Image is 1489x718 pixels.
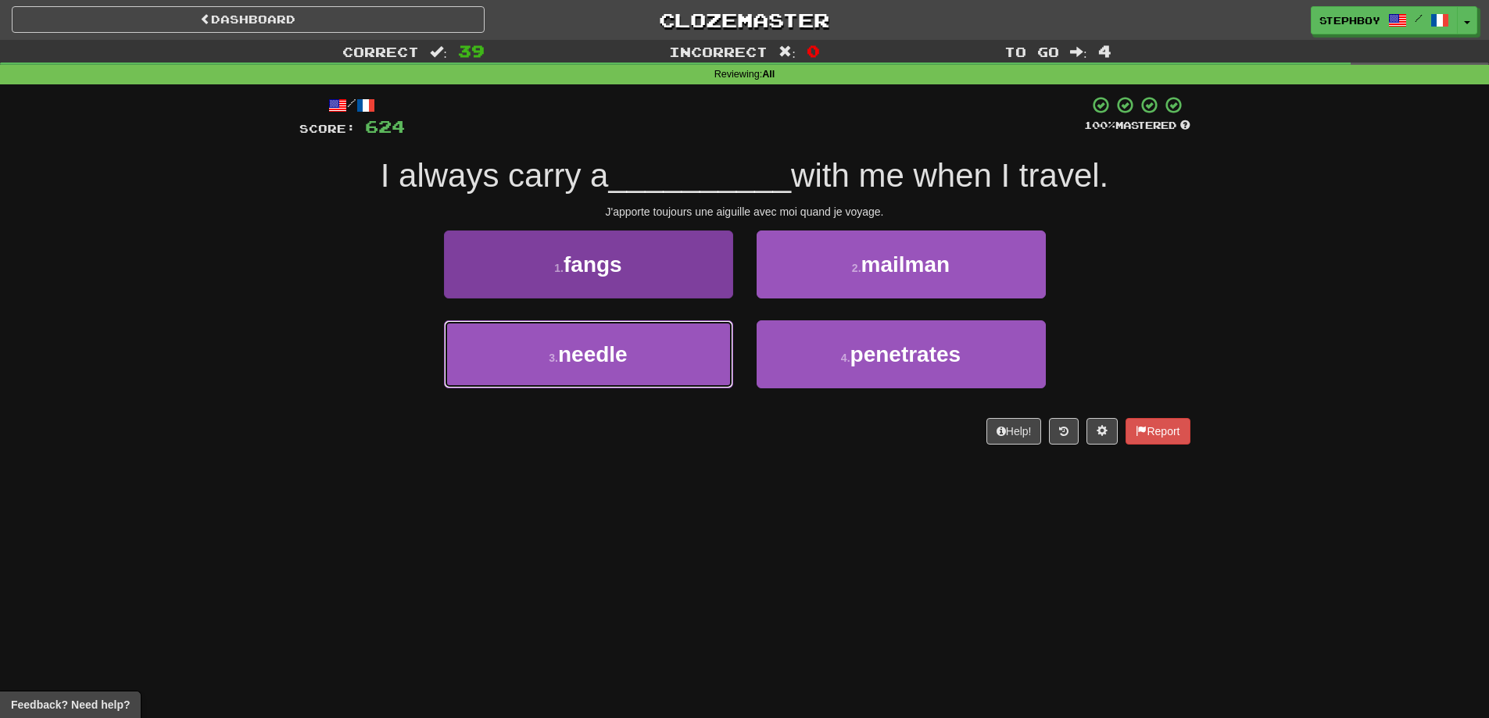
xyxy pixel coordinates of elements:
[986,418,1042,445] button: Help!
[1126,418,1190,445] button: Report
[1311,6,1458,34] a: stephboy /
[564,252,622,277] span: fangs
[762,69,775,80] strong: All
[12,6,485,33] a: Dashboard
[299,122,356,135] span: Score:
[841,352,850,364] small: 4 .
[342,44,419,59] span: Correct
[554,262,564,274] small: 1 .
[608,157,791,194] span: __________
[549,352,558,364] small: 3 .
[381,157,609,194] span: I always carry a
[850,342,961,366] span: penetrates
[299,95,405,115] div: /
[11,697,130,713] span: Open feedback widget
[852,262,861,274] small: 2 .
[508,6,981,34] a: Clozemaster
[299,204,1190,220] div: J'apporte toujours une aiguille avec moi quand je voyage.
[757,230,1046,298] button: 2.mailman
[444,230,733,298] button: 1.fangs
[1070,45,1087,59] span: :
[807,41,820,60] span: 0
[1415,13,1423,23] span: /
[458,41,485,60] span: 39
[1084,119,1115,131] span: 100 %
[1004,44,1059,59] span: To go
[1098,41,1111,60] span: 4
[669,44,768,59] span: Incorrect
[1049,418,1079,445] button: Round history (alt+y)
[365,116,405,136] span: 624
[861,252,950,277] span: mailman
[757,320,1046,388] button: 4.penetrates
[1319,13,1380,27] span: stephboy
[430,45,447,59] span: :
[1084,119,1190,133] div: Mastered
[791,157,1108,194] span: with me when I travel.
[779,45,796,59] span: :
[558,342,628,366] span: needle
[444,320,733,388] button: 3.needle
